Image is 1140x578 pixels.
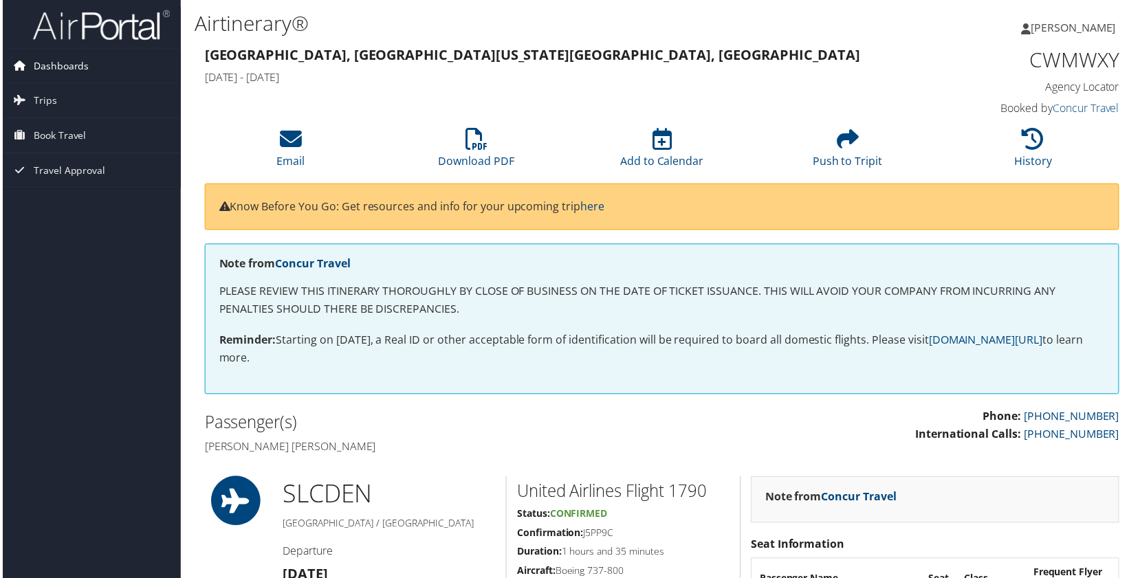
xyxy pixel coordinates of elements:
[217,333,274,348] strong: Reminder:
[620,136,704,169] a: Add to Calendar
[930,333,1044,348] a: [DOMAIN_NAME][URL]
[908,45,1122,74] h1: CWMWXY
[516,529,583,542] strong: Confirmation:
[516,547,561,560] strong: Duration:
[917,428,1023,443] strong: International Calls:
[30,9,168,41] img: airportal-logo.png
[217,199,1107,216] p: Know Before You Go: Get resources and info for your upcoming trip
[281,546,496,561] h4: Departure
[822,491,898,506] a: Concur Travel
[549,509,607,522] span: Confirmed
[516,481,730,504] h2: United Airlines Flight 1790
[1026,410,1121,425] a: [PHONE_NUMBER]
[31,84,54,118] span: Trips
[516,547,730,561] h5: 1 hours and 35 minutes
[1033,20,1118,35] span: [PERSON_NAME]
[217,333,1107,368] p: Starting on [DATE], a Real ID or other acceptable form of identification will be required to boar...
[437,136,514,169] a: Download PDF
[281,478,496,513] h1: SLC DEN
[203,70,887,85] h4: [DATE] - [DATE]
[1016,136,1054,169] a: History
[203,45,862,64] strong: [GEOGRAPHIC_DATA], [GEOGRAPHIC_DATA] [US_STATE][GEOGRAPHIC_DATA], [GEOGRAPHIC_DATA]
[908,101,1122,116] h4: Booked by
[752,539,846,554] strong: Seat Information
[217,257,349,272] strong: Note from
[1026,428,1121,443] a: [PHONE_NUMBER]
[766,491,898,506] strong: Note from
[813,136,884,169] a: Push to Tripit
[217,284,1107,319] p: PLEASE REVIEW THIS ITINERARY THOROUGHLY BY CLOSE OF BUSINESS ON THE DATE OF TICKET ISSUANCE. THIS...
[516,509,549,522] strong: Status:
[31,154,103,188] span: Travel Approval
[516,529,730,542] h5: J5PP9C
[203,412,652,436] h2: Passenger(s)
[203,441,652,456] h4: [PERSON_NAME] [PERSON_NAME]
[985,410,1023,425] strong: Phone:
[193,9,819,38] h1: Airtinerary®
[281,519,496,533] h5: [GEOGRAPHIC_DATA] / [GEOGRAPHIC_DATA]
[1055,101,1121,116] a: Concur Travel
[275,136,303,169] a: Email
[908,80,1122,95] h4: Agency Locator
[31,119,84,153] span: Book Travel
[1023,7,1132,48] a: [PERSON_NAME]
[31,49,87,83] span: Dashboards
[580,199,604,214] a: here
[274,257,349,272] a: Concur Travel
